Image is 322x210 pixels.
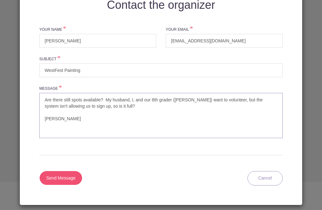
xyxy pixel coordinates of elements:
input: What can I help you with? [39,63,283,77]
label: Your Email [166,27,193,32]
input: e.g. Julie Smith [39,34,156,48]
input: Send Message [40,171,82,185]
label: Message [39,86,62,91]
input: e.g. julie@gmail.com [166,34,283,48]
label: Your Name [39,27,66,32]
label: Subject [39,57,61,62]
a: Cancel [247,171,283,186]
